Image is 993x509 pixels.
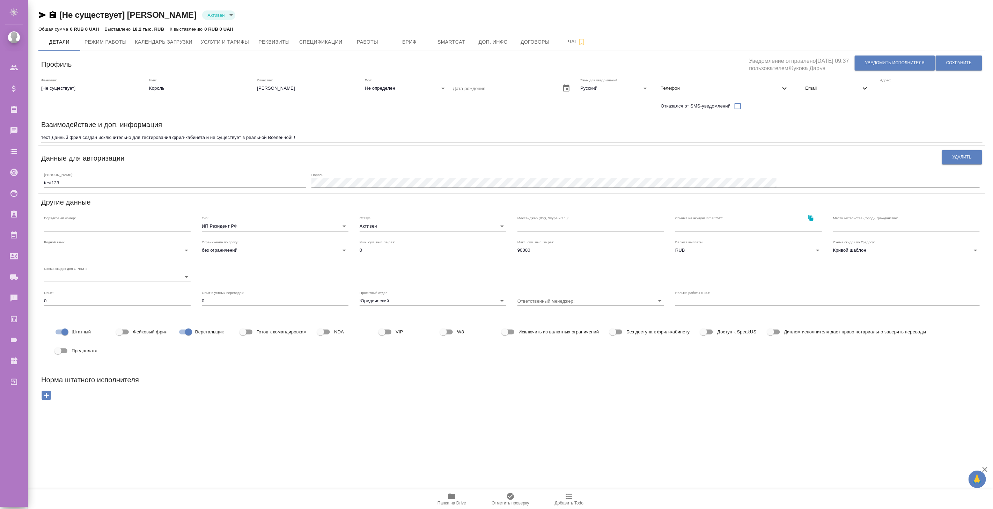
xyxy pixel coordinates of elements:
span: 🙏 [971,472,983,487]
label: [PERSON_NAME]: [44,173,73,176]
span: Отметить проверку [492,501,529,506]
span: Папка на Drive [437,501,466,506]
span: Чат [560,37,594,46]
span: Режим работы [84,38,127,46]
p: К выставлению [170,27,204,32]
span: Smartcat [435,38,468,46]
label: Пароль: [311,173,324,176]
button: Open [497,296,507,306]
h6: Взаимодействие и доп. информация [41,119,162,130]
span: NDA [334,329,344,335]
div: без ограничений [202,245,348,255]
p: 0 RUB [204,27,219,32]
button: Добавить Todo [540,489,598,509]
div: Телефон [655,81,794,96]
span: Бриф [393,38,426,46]
svg: Подписаться [578,38,586,46]
div: Русский [580,83,649,93]
label: Мин. сум. вып. за раз: [360,240,395,244]
span: Исключить из валютных ограничений [518,329,599,335]
div: ИП Резидент РФ [202,221,348,231]
p: 18.2 тыс. RUB [132,27,164,32]
span: Готов к командировкам [257,329,307,335]
span: Услуги и тарифы [201,38,249,46]
label: Ограничение по сроку: [202,240,238,244]
button: Активен [206,12,227,18]
label: Язык для уведомлений: [580,78,619,82]
span: Штатный [72,329,91,335]
div: Активен [202,10,235,20]
label: Место жительства (город), гражданство: [833,216,898,220]
label: Порядковый номер: [44,216,76,220]
label: Тип: [202,216,208,220]
label: Статус: [360,216,372,220]
div: Email [800,81,875,96]
label: Имя: [149,78,157,82]
div: Активен [360,221,506,231]
span: W8 [457,329,464,335]
a: [Не существует] [PERSON_NAME] [59,10,197,20]
span: Доп. инфо [477,38,510,46]
button: Сохранить [936,56,982,71]
span: Удалить [952,154,972,160]
p: 0 UAH [85,27,99,32]
span: Спецификации [299,38,342,46]
label: Опыт в устных переводах: [202,291,244,294]
label: Макс. сум. вып. за раз: [517,240,554,244]
label: Проектный отдел: [360,291,389,294]
p: Выставлено [105,27,133,32]
button: 🙏 [969,471,986,488]
button: Папка на Drive [422,489,481,509]
button: Удалить [942,150,982,164]
button: Скопировать ссылку для ЯМессенджера [38,11,47,19]
label: Отчество: [257,78,273,82]
span: Отказался от SMS-уведомлений [661,103,730,110]
h6: Профиль [41,59,72,70]
label: Адрес: [880,78,891,82]
label: Мессенджер (ICQ, Skype и т.п.): [517,216,569,220]
span: Сохранить [946,60,972,66]
span: Календарь загрузки [135,38,193,46]
span: Детали [43,38,76,46]
span: VIP [396,329,403,335]
span: Уведомить исполнителя [865,60,925,66]
button: Скопировать ссылку [49,11,57,19]
label: Пол: [365,78,372,82]
span: Предоплата [72,347,97,354]
div: RUB [675,245,822,255]
button: Скопировать ссылку [804,211,818,225]
button: Добавить [37,388,56,403]
span: Диплом исполнителя дает право нотариально заверять переводы [784,329,926,335]
label: Валюта выплаты: [675,240,704,244]
span: Работы [351,38,384,46]
div: Кривой шаблон [833,245,980,255]
h6: Норма штатного исполнителя [41,374,983,385]
label: Опыт: [44,291,54,294]
span: Добавить Todo [555,501,583,506]
p: 0 RUB [70,27,85,32]
label: Ссылка на аккаунт SmartCAT: [675,216,723,220]
span: Email [806,85,861,92]
span: Реквизиты [257,38,291,46]
span: Телефон [661,85,780,92]
label: Фамилия: [41,78,57,82]
span: Верстальщик [195,329,224,335]
h5: Уведомление отправлено [DATE] 09:37 пользователем Жукова Дарья [749,54,854,72]
span: Без доступа к фрил-кабинету [626,329,690,335]
label: Схема скидок по Традосу: [833,240,875,244]
span: Договоры [518,38,552,46]
button: Уведомить исполнителя [855,56,935,71]
h6: Другие данные [41,197,91,208]
label: Навыки работы с ПО: [675,291,710,294]
label: Схема скидок для GPEMT: [44,267,87,271]
div: Не определен [365,83,447,93]
span: Фейковый фрил [133,329,168,335]
button: Open [655,296,665,306]
span: Доступ к SpeakUS [717,329,756,335]
textarea: тест Данный фрил создан исключительно для тестирования фрил-кабинета и не существует в реальной В... [41,135,983,140]
h6: Данные для авторизации [41,153,125,164]
p: 0 UAH [220,27,234,32]
button: Отметить проверку [481,489,540,509]
p: Общая сумма [38,27,70,32]
label: Родной язык: [44,240,65,244]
